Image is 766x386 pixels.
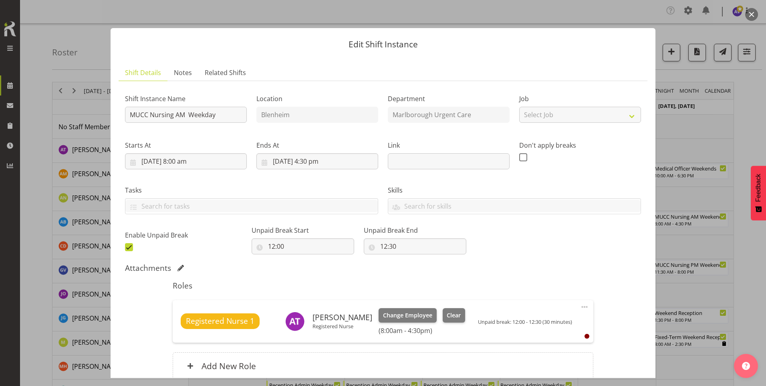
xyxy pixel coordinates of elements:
label: Tasks [125,185,378,195]
label: Location [256,94,378,104]
label: Starts At [125,140,247,150]
input: Click to select... [252,238,354,254]
img: help-xxl-2.png [742,362,750,370]
input: Search for tasks [125,200,378,212]
h6: [PERSON_NAME] [312,313,372,322]
h5: Attachments [125,263,171,273]
h5: Roles [173,281,593,291]
button: Clear [443,308,466,323]
button: Change Employee [379,308,437,323]
div: User is clocked out [585,334,589,339]
span: Related Shifts [205,68,246,77]
input: Click to select... [364,238,466,254]
label: Ends At [256,140,378,150]
label: Link [388,140,510,150]
h6: (8:00am - 4:30pm) [379,327,465,335]
span: Registered Nurse 1 [186,315,254,327]
img: agnes-tyson11836.jpg [285,312,304,331]
span: Unpaid break: 12:00 - 12:30 (30 minutes) [478,318,572,325]
span: Change Employee [383,311,432,320]
label: Skills [388,185,641,195]
label: Enable Unpaid Break [125,230,247,240]
span: Feedback [755,174,762,202]
label: Department [388,94,510,104]
label: Unpaid Break End [364,226,466,235]
p: Edit Shift Instance [119,40,647,49]
input: Click to select... [125,153,247,169]
label: Don't apply breaks [519,140,641,150]
input: Click to select... [256,153,378,169]
input: Search for skills [388,200,641,212]
span: Notes [174,68,192,77]
label: Unpaid Break Start [252,226,354,235]
button: Feedback - Show survey [751,166,766,220]
p: Registered Nurse [312,323,372,329]
h6: Add New Role [202,361,256,371]
label: Job [519,94,641,104]
label: Shift Instance Name [125,94,247,104]
span: Shift Details [125,68,161,77]
input: Shift Instance Name [125,107,247,123]
span: Clear [447,311,461,320]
